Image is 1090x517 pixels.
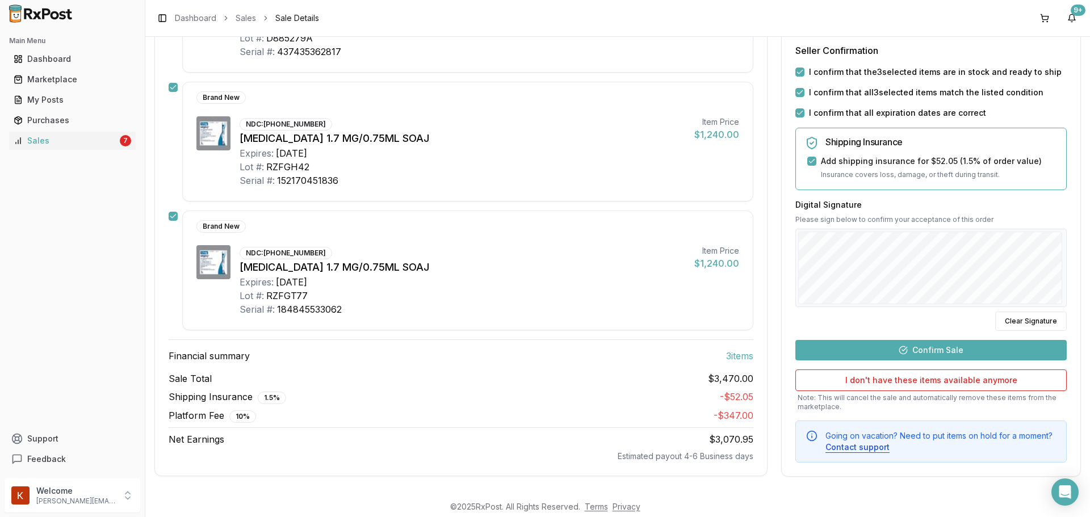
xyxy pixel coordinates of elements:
label: Add shipping insurance for $52.05 ( 1.5 % of order value) [821,155,1042,167]
button: My Posts [5,91,140,109]
div: Purchases [14,115,131,126]
div: Serial #: [240,45,275,58]
span: Feedback [27,453,66,465]
span: Platform Fee [169,409,256,423]
h3: Digital Signature [795,199,1067,210]
div: Lot #: [240,289,264,302]
img: Wegovy 1.7 MG/0.75ML SOAJ [196,116,230,150]
div: D885279A [266,31,313,45]
a: Sales7 [9,131,136,151]
span: Shipping Insurance [169,390,286,404]
div: NDC: [PHONE_NUMBER] [240,118,332,131]
button: Dashboard [5,50,140,68]
nav: breadcrumb [175,12,319,24]
label: I confirm that the 3 selected items are in stock and ready to ship [809,66,1062,78]
div: Item Price [694,116,739,128]
p: Note: This will cancel the sale and automatically remove these items from the marketplace. [795,393,1067,411]
button: Feedback [5,449,140,469]
a: Dashboard [9,49,136,69]
div: 184845533062 [277,302,342,316]
span: - $347.00 [714,410,753,421]
button: Contact support [825,441,890,452]
div: Serial #: [240,302,275,316]
div: Lot #: [240,160,264,174]
span: $3,070.95 [709,434,753,445]
div: Expires: [240,146,274,160]
img: User avatar [11,486,30,505]
h3: Seller Confirmation [795,44,1067,57]
div: Going on vacation? Need to put items on hold for a moment? [825,430,1057,452]
p: Please sign below to confirm your acceptance of this order [795,215,1067,224]
div: [MEDICAL_DATA] 1.7 MG/0.75ML SOAJ [240,131,685,146]
div: 7 [120,135,131,146]
div: $1,240.00 [694,257,739,270]
img: Wegovy 1.7 MG/0.75ML SOAJ [196,245,230,279]
div: [DATE] [276,146,307,160]
button: I don't have these items available anymore [795,369,1067,390]
div: 9+ [1071,5,1085,16]
span: Financial summary [169,349,250,363]
a: Terms [585,502,608,511]
button: Clear Signature [995,311,1067,330]
div: RZFGH42 [266,160,309,174]
div: Serial #: [240,174,275,187]
a: My Posts [9,90,136,110]
div: Lot #: [240,31,264,45]
div: [MEDICAL_DATA] 1.7 MG/0.75ML SOAJ [240,259,685,275]
span: Net Earnings [169,432,224,446]
div: Brand New [196,91,246,104]
div: 1.5 % [258,392,286,404]
div: 437435362817 [277,45,341,58]
div: Estimated payout 4-6 Business days [169,451,753,462]
div: My Posts [14,94,131,106]
div: Open Intercom Messenger [1051,478,1079,506]
div: $1,240.00 [694,128,739,141]
div: Item Price [694,245,739,257]
a: Sales [236,12,256,24]
button: Confirm Sale [795,339,1067,360]
button: Support [5,428,140,449]
span: - $52.05 [720,391,753,402]
label: I confirm that all expiration dates are correct [809,107,986,119]
div: NDC: [PHONE_NUMBER] [240,247,332,259]
button: Purchases [5,111,140,129]
div: 10 % [229,410,256,423]
div: Expires: [240,275,274,289]
p: [PERSON_NAME][EMAIL_ADDRESS][DOMAIN_NAME] [36,497,115,506]
button: Marketplace [5,70,140,89]
a: Dashboard [175,12,216,24]
h2: Main Menu [9,36,136,45]
p: Welcome [36,485,115,497]
img: RxPost Logo [5,5,77,23]
label: I confirm that all 3 selected items match the listed condition [809,87,1043,98]
div: [DATE] [276,275,307,289]
a: Purchases [9,110,136,131]
div: Sales [14,135,118,146]
div: Dashboard [14,53,131,65]
div: Marketplace [14,74,131,85]
div: 152170451836 [277,174,338,187]
span: $3,470.00 [708,372,753,385]
span: Sale Details [275,12,319,24]
div: Brand New [196,220,246,233]
p: Insurance covers loss, damage, or theft during transit. [821,169,1057,180]
a: Marketplace [9,69,136,90]
div: RZFGT77 [266,289,308,302]
button: Sales7 [5,132,140,150]
span: Sale Total [169,372,212,385]
a: Privacy [613,502,640,511]
span: 3 item s [726,349,753,363]
h5: Shipping Insurance [825,137,1057,146]
button: 9+ [1063,9,1081,27]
